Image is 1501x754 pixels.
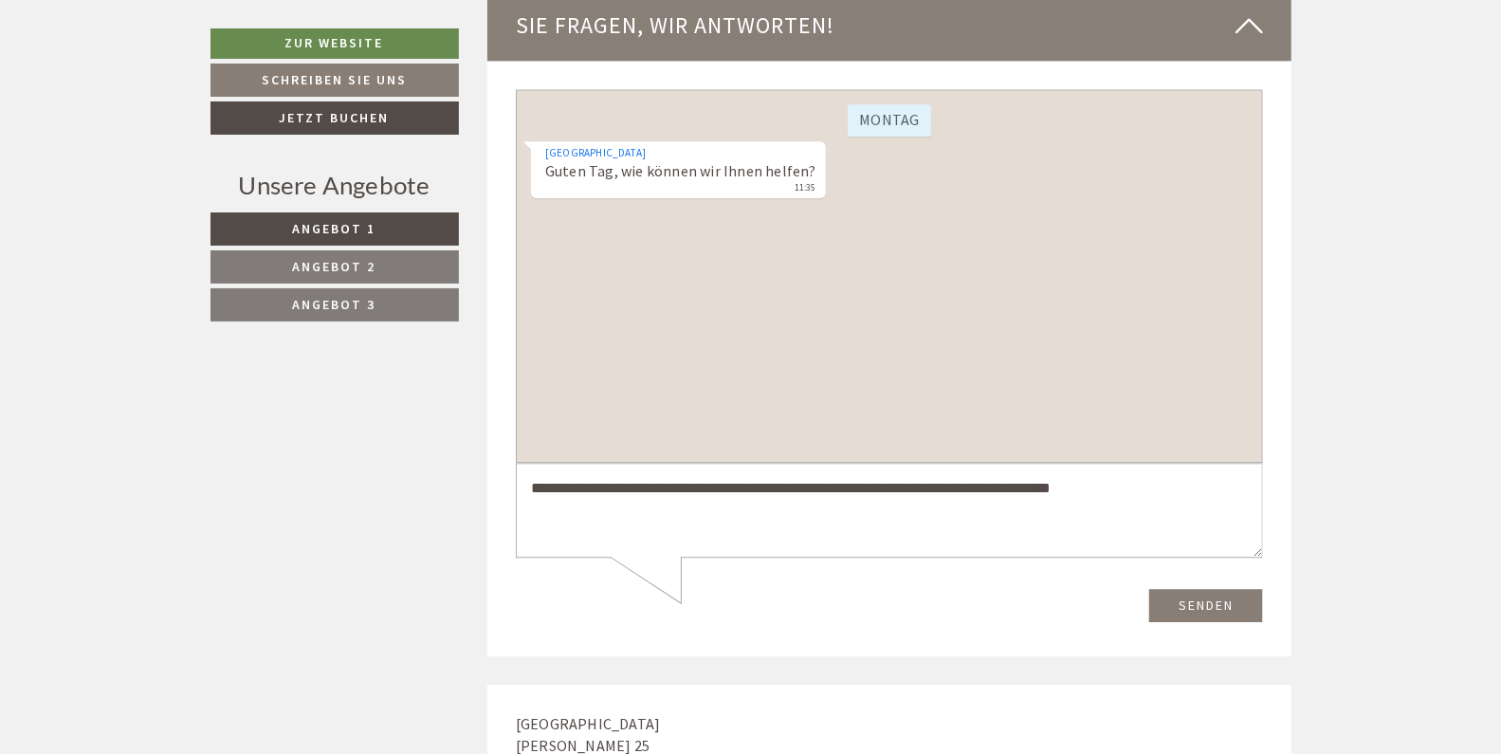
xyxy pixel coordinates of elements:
[15,52,310,110] div: Guten Tag, wie können wir Ihnen helfen?
[332,15,414,47] div: Montag
[516,714,660,733] span: [GEOGRAPHIC_DATA]
[293,258,376,275] span: Angebot 2
[29,56,301,71] div: [GEOGRAPHIC_DATA]
[633,500,747,533] button: Senden
[293,296,376,313] span: Angebot 3
[211,28,459,59] a: Zur Website
[29,93,301,106] small: 11:35
[293,220,376,237] span: Angebot 1
[211,168,459,203] div: Unsere Angebote
[211,64,459,97] a: Schreiben Sie uns
[211,101,459,135] a: Jetzt buchen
